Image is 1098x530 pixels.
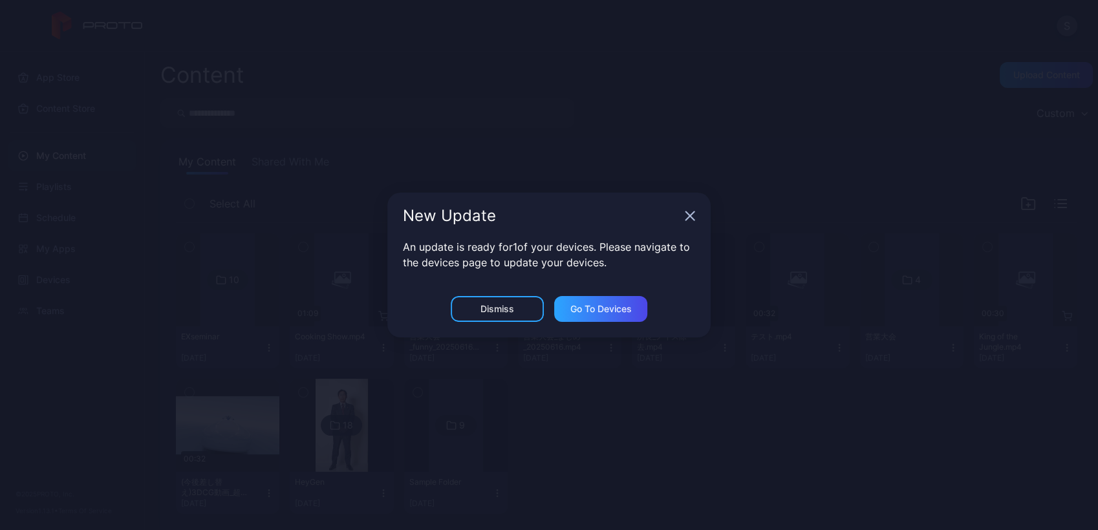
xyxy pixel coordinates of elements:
[480,304,514,314] div: Dismiss
[570,304,632,314] div: Go to devices
[403,239,695,270] p: An update is ready for 1 of your devices. Please navigate to the devices page to update your devi...
[451,296,544,322] button: Dismiss
[554,296,647,322] button: Go to devices
[403,208,680,224] div: New Update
